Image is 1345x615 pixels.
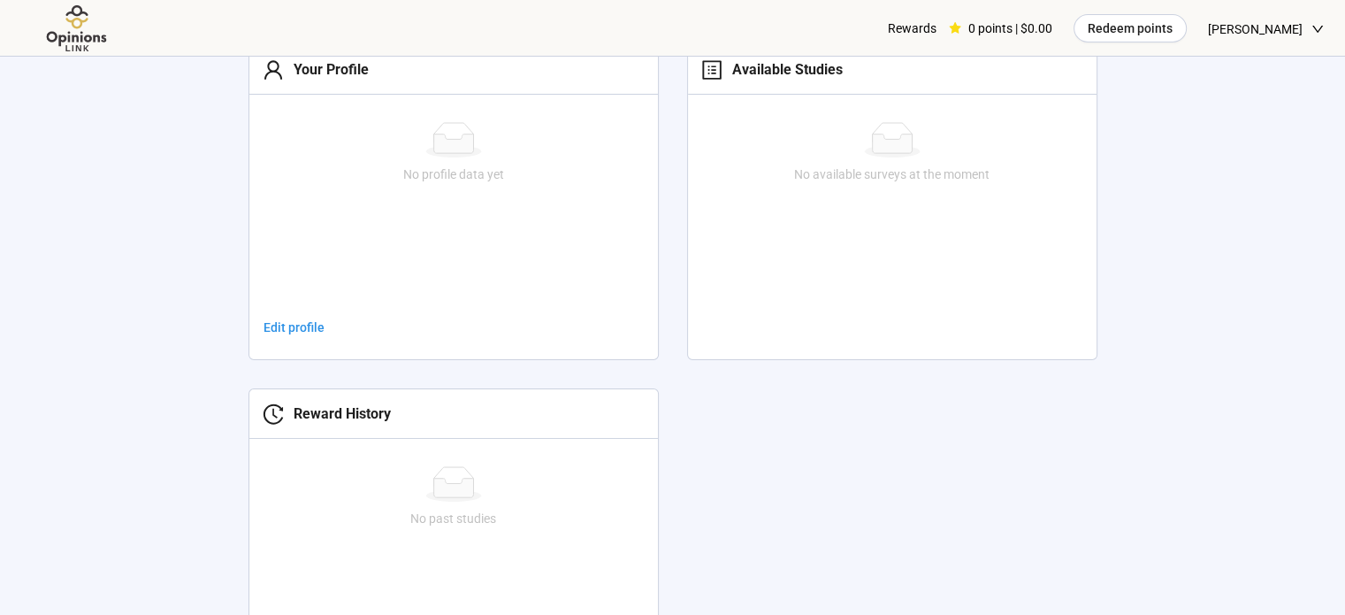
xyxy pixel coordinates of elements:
div: No available surveys at the moment [695,165,1089,184]
span: user [263,59,284,81]
span: profile [701,59,722,81]
div: No past studies [256,509,651,528]
span: Redeem points [1088,19,1173,38]
div: Available Studies [722,58,843,81]
span: [PERSON_NAME] [1208,1,1303,58]
span: down [1311,23,1324,35]
a: Edit profile [249,313,339,342]
div: Reward History [284,403,391,425]
div: Your Profile [284,58,369,81]
span: Edit profile [264,318,325,337]
span: star [949,22,961,35]
span: history [263,404,284,425]
div: No profile data yet [256,165,651,184]
button: Redeem points [1074,14,1187,42]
